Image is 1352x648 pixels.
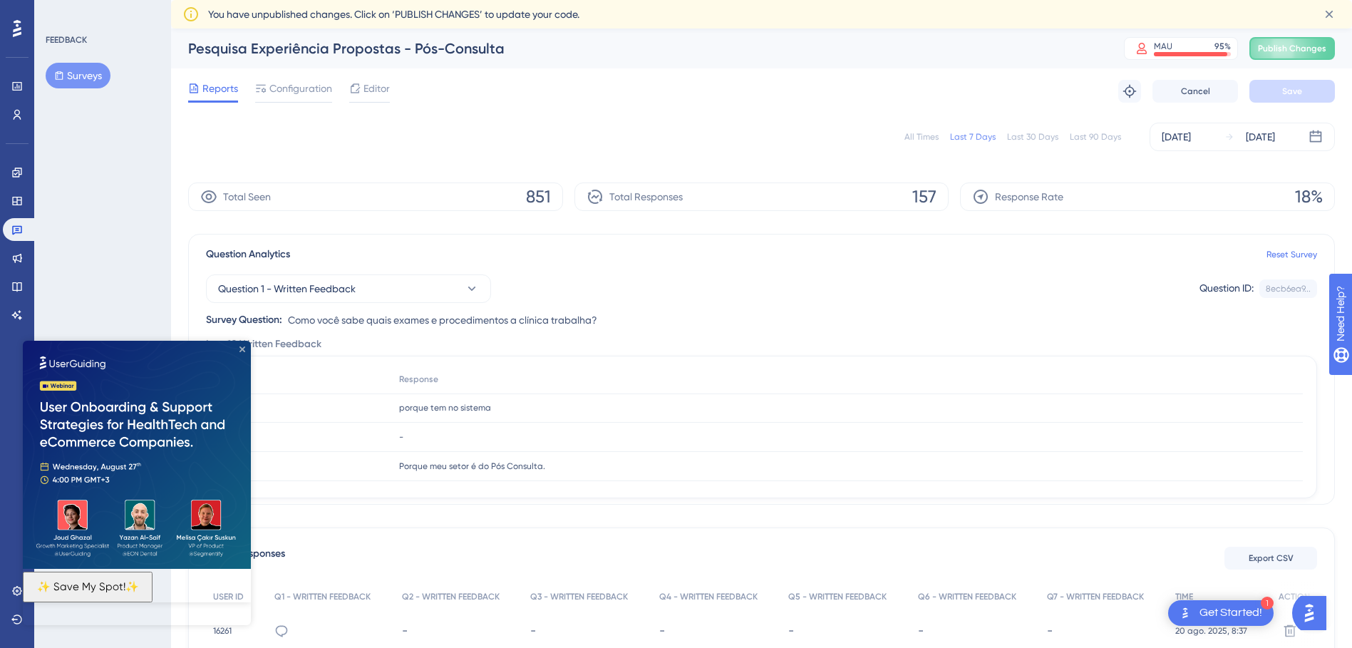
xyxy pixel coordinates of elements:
div: - [659,624,774,637]
span: Como você sabe quais exames e procedimentos a clínica trabalha? [288,312,597,329]
div: MAU [1154,41,1172,52]
span: TIME [1175,591,1193,602]
span: - [399,431,403,443]
div: Survey Question: [206,312,282,329]
div: Close Preview [217,6,222,11]
div: FEEDBACK [46,34,87,46]
div: Question ID: [1199,279,1254,298]
span: Configuration [269,80,332,97]
span: Question 1 - Written Feedback [218,280,356,297]
span: Total Seen [223,188,271,205]
div: 95 % [1214,41,1231,52]
img: launcher-image-alternative-text [1177,605,1194,622]
div: 1 [1261,597,1274,610]
span: Total Responses [609,188,683,205]
span: Cancel [1181,86,1210,97]
span: Need Help? [33,4,89,21]
span: Q6 - WRITTEN FEEDBACK [918,591,1016,602]
span: Response Rate [995,188,1063,205]
div: Last 30 Days [1007,131,1058,143]
span: Export CSV [1249,552,1294,564]
span: Question Analytics [206,246,290,263]
span: You have unpublished changes. Click on ‘PUBLISH CHANGES’ to update your code. [208,6,579,23]
span: 18% [1295,185,1323,208]
span: 851 [526,185,551,208]
span: Save [1282,86,1302,97]
span: Q1 - WRITTEN FEEDBACK [274,591,371,602]
iframe: UserGuiding AI Assistant Launcher [1292,592,1335,634]
button: Question 1 - Written Feedback [206,274,491,303]
div: 8ecb6ea9... [1266,283,1311,294]
span: Q2 - WRITTEN FEEDBACK [402,591,500,602]
span: Response [399,374,438,385]
div: - [788,624,903,637]
span: Last 10 Written Feedback [206,336,321,353]
span: 157 [912,185,936,208]
span: 20 ago. 2025, 8:37 [1175,625,1247,637]
span: Q3 - WRITTEN FEEDBACK [530,591,628,602]
div: Open Get Started! checklist, remaining modules: 1 [1168,600,1274,626]
div: - [530,624,644,637]
button: Export CSV [1224,547,1317,570]
div: Last 7 Days [950,131,996,143]
button: Save [1249,80,1335,103]
a: Reset Survey [1266,249,1317,260]
div: All Times [904,131,939,143]
span: Q4 - WRITTEN FEEDBACK [659,591,758,602]
div: Last 90 Days [1070,131,1121,143]
span: porque tem no sistema [399,402,491,413]
div: [DATE] [1162,128,1191,145]
span: Publish Changes [1258,43,1326,54]
button: Publish Changes [1249,37,1335,60]
div: Get Started! [1199,605,1262,621]
div: - [402,624,516,637]
span: 16261 [213,625,232,637]
div: Pesquisa Experiência Propostas - Pós-Consulta [188,38,1088,58]
span: Reports [202,80,238,97]
span: Porque meu setor é do Pós Consulta. [399,461,545,472]
button: Cancel [1152,80,1238,103]
div: [DATE] [1246,128,1275,145]
span: Q7 - WRITTEN FEEDBACK [1047,591,1144,602]
span: Editor [363,80,390,97]
button: Surveys [46,63,110,88]
div: - [1047,624,1160,637]
span: ACTION [1279,591,1310,602]
div: - [918,624,1033,637]
span: Q5 - WRITTEN FEEDBACK [788,591,887,602]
